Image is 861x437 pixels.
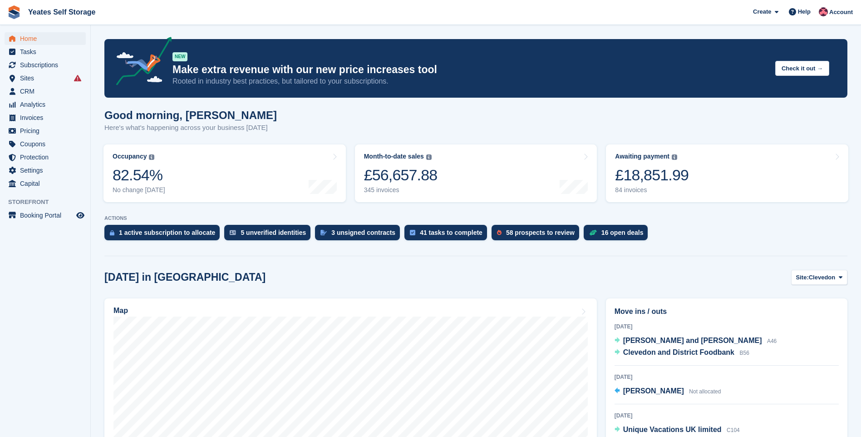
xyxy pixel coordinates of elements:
div: 5 unverified identities [241,229,306,236]
h1: Good morning, [PERSON_NAME] [104,109,277,121]
i: Smart entry sync failures have occurred [74,74,81,82]
p: Make extra revenue with our new price increases tool [172,63,768,76]
a: menu [5,151,86,164]
a: 41 tasks to complete [404,225,492,245]
a: Awaiting payment £18,851.99 84 invoices [606,144,848,202]
div: 345 invoices [364,186,438,194]
a: menu [5,164,86,177]
div: NEW [172,52,187,61]
div: [DATE] [615,412,839,420]
a: menu [5,72,86,84]
span: Invoices [20,111,74,124]
div: [DATE] [615,373,839,381]
a: menu [5,138,86,150]
span: Settings [20,164,74,177]
img: verify_identity-adf6edd0f0f0b5bbfe63781bf79b02c33cf7c696d77639b501bdc392416b5a36.svg [230,230,236,235]
span: B56 [739,350,749,356]
span: Protection [20,151,74,164]
span: CRM [20,85,74,98]
a: menu [5,98,86,111]
a: menu [5,209,86,222]
p: Rooted in industry best practices, but tailored to your subscriptions. [172,76,768,86]
a: [PERSON_NAME] and [PERSON_NAME] A46 [615,335,777,347]
a: menu [5,32,86,45]
img: James Griffin [819,7,828,16]
div: 16 open deals [601,229,644,236]
span: Sites [20,72,74,84]
span: Unique Vacations UK limited [623,426,722,433]
div: Awaiting payment [615,153,669,160]
span: Analytics [20,98,74,111]
a: 5 unverified identities [224,225,315,245]
img: active_subscription_to_allocate_icon-d502201f5373d7db506a760aba3b589e785aa758c864c3986d89f69b8ff3... [110,230,114,236]
a: Month-to-date sales £56,657.88 345 invoices [355,144,597,202]
img: price-adjustments-announcement-icon-8257ccfd72463d97f412b2fc003d46551f7dbcb40ab6d574587a9cd5c0d94... [108,37,172,89]
div: No change [DATE] [113,186,165,194]
img: icon-info-grey-7440780725fd019a000dd9b08b2336e03edf1995a4989e88bcd33f0948082b44.svg [426,154,432,160]
div: 58 prospects to review [506,229,575,236]
span: Home [20,32,74,45]
div: £56,657.88 [364,166,438,184]
span: Capital [20,177,74,190]
a: 58 prospects to review [492,225,584,245]
span: A46 [767,338,777,344]
span: Not allocated [689,388,721,395]
a: 3 unsigned contracts [315,225,404,245]
a: menu [5,85,86,98]
a: [PERSON_NAME] Not allocated [615,386,721,397]
img: prospect-51fa495bee0391a8d652442698ab0144808aea92771e9ea1ae160a38d050c398.svg [497,230,502,235]
img: task-75834270c22a3079a89374b754ae025e5fb1db73e45f91037f5363f120a921f8.svg [410,230,415,235]
span: Pricing [20,124,74,137]
img: icon-info-grey-7440780725fd019a000dd9b08b2336e03edf1995a4989e88bcd33f0948082b44.svg [672,154,677,160]
img: deal-1b604bf984904fb50ccaf53a9ad4b4a5d6e5aea283cecdc64d6e3604feb123c2.svg [589,229,597,236]
a: Unique Vacations UK limited C104 [615,424,740,436]
span: Site: [796,273,809,282]
span: Create [753,7,771,16]
div: £18,851.99 [615,166,689,184]
span: Booking Portal [20,209,74,222]
a: Preview store [75,210,86,221]
h2: Map [113,307,128,315]
img: icon-info-grey-7440780725fd019a000dd9b08b2336e03edf1995a4989e88bcd33f0948082b44.svg [149,154,154,160]
button: Site: Clevedon [791,270,847,285]
a: menu [5,124,86,137]
span: Clevedon and District Foodbank [623,348,734,356]
a: menu [5,111,86,124]
span: Clevedon [809,273,836,282]
img: stora-icon-8386f47178a22dfd0bd8f6a31ec36ba5ce8667c1dd55bd0f319d3a0aa187defe.svg [7,5,21,19]
span: Tasks [20,45,74,58]
div: 82.54% [113,166,165,184]
h2: Move ins / outs [615,306,839,317]
span: [PERSON_NAME] [623,387,684,395]
a: 1 active subscription to allocate [104,225,224,245]
a: menu [5,177,86,190]
div: Month-to-date sales [364,153,424,160]
div: 84 invoices [615,186,689,194]
span: Coupons [20,138,74,150]
a: Occupancy 82.54% No change [DATE] [103,144,346,202]
span: Account [829,8,853,17]
h2: [DATE] in [GEOGRAPHIC_DATA] [104,271,266,283]
div: [DATE] [615,323,839,331]
div: 1 active subscription to allocate [119,229,215,236]
span: [PERSON_NAME] and [PERSON_NAME] [623,337,762,344]
div: Occupancy [113,153,147,160]
span: Subscriptions [20,59,74,71]
a: menu [5,59,86,71]
span: Help [798,7,811,16]
a: 16 open deals [584,225,653,245]
span: Storefront [8,198,90,207]
p: ACTIONS [104,215,847,221]
p: Here's what's happening across your business [DATE] [104,123,277,133]
span: C104 [727,427,740,433]
div: 41 tasks to complete [420,229,482,236]
div: 3 unsigned contracts [331,229,395,236]
a: Clevedon and District Foodbank B56 [615,347,749,359]
button: Check it out → [775,61,829,76]
a: Yeates Self Storage [25,5,99,20]
img: contract_signature_icon-13c848040528278c33f63329250d36e43548de30e8caae1d1a13099fd9432cc5.svg [320,230,327,235]
a: menu [5,45,86,58]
